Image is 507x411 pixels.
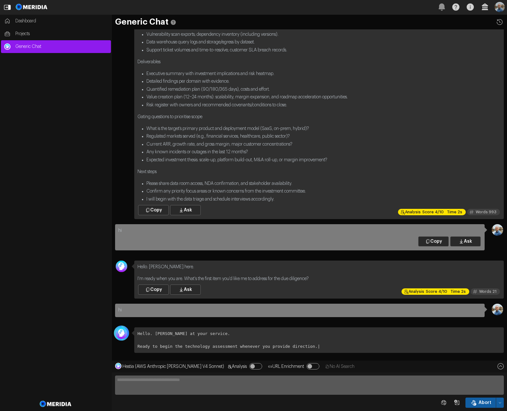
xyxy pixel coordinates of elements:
p: Deliverables [137,59,501,65]
img: Profile Icon [492,224,503,236]
svg: Analysis [227,364,232,369]
div: George [115,327,128,334]
span: Analysis [232,364,247,369]
button: Copy [418,236,449,247]
li: Executive summary with investment implications and risk heatmap. [146,71,501,77]
a: Dashboard [1,15,111,27]
p: hi [118,307,481,314]
div: Paul Smith [491,224,504,231]
p: I'm ready when you are. What's the first item you'd like me to address for the due diligence? [137,276,501,282]
img: Generic Chat [4,43,11,50]
a: Projects [1,27,111,40]
button: Web Search [439,398,449,408]
li: Regulated markets served (e.g., financial services, healthcare, public sector)? [146,133,501,140]
svg: Analysis [268,364,272,369]
span: Dashboard [15,18,108,24]
button: Image Query [452,398,462,408]
img: Meridia Logo [39,397,73,411]
button: Copy [138,285,169,295]
span: Copy [150,286,162,293]
svg: No AI Search [325,364,330,369]
h1: Generic Chat [115,18,504,26]
span: Ask [184,207,192,213]
li: I will begin with the data triage and schedule interviews accordingly. [146,196,501,203]
img: Avatar Icon [116,261,127,272]
span: No AI Search [330,364,355,369]
button: Ask [170,285,201,295]
li: Confirm any priority focus areas or known concerns from the investment committee. [146,188,501,195]
li: Any known incidents or outages in the last 12 months? [146,149,501,156]
span: URL Enrichment [272,364,304,369]
span: Hestia (AWS Anthropic [PERSON_NAME] V4 Sonnet) [122,364,224,369]
button: Ask [450,236,481,247]
button: Abort [496,398,504,408]
pre: Hello. [PERSON_NAME] at your service. Ready to begin the technology assessment whenever you provi... [137,331,501,350]
span: Generic Chat [15,43,108,50]
a: Generic ChatGeneric Chat [1,40,111,53]
div: The model's responses, after repeated "hi" prompts, significantly deviated from directly answerin... [398,209,466,215]
button: Abort [465,398,496,408]
p: Gating questions to prioritise scope [137,114,501,120]
span: Ask [464,238,472,245]
span: Ask [184,286,192,293]
li: Data warehouse query logs and storage/egress by dataset. [146,39,501,46]
li: Risk register with owners and recommended covenants/conditions to close. [146,102,501,109]
span: Copy [430,238,442,245]
p: Next steps [137,169,501,175]
div: George [115,261,128,267]
img: Avatar Icon [116,327,127,339]
li: Quantified remediation plan (90/180/365 days), costs and effort. [146,86,501,93]
li: Detailed findings per domain with evidence. [146,78,501,85]
span: Projects [15,31,108,37]
li: Value creation plan (12–24 months): scalability, margin expansion, and roadmap acceleration oppor... [146,94,501,101]
span: Copy [150,207,162,213]
li: Support ticket volumes and time-to-resolve; customer SLA breach records. [146,47,501,54]
p: Hello. [PERSON_NAME] here. [137,264,501,270]
li: Current ARR, growth rate, and gross margin; major customer concentrations? [146,141,501,148]
div: The responses consistently greeted the user but did not answer the prompt. Instead, the model rep... [402,288,469,295]
button: Ask [170,205,201,215]
img: Profile Icon [492,304,503,315]
div: Paul Smith [491,304,504,310]
li: Expected investment thesis: scale-up, platform build-out, M&A roll-up, or margin improvement? [146,157,501,164]
li: What is the target’s primary product and deployment model (SaaS, on-prem, hybrid)? [146,126,501,132]
img: Hestia (AWS Anthropic Claude V4 Sonnet) [115,363,121,369]
img: Profile Icon [495,2,505,12]
img: Loading [112,323,131,343]
li: Please share data room access, NDA confirmation, and stakeholder availability. [146,180,501,187]
button: Copy [138,205,169,215]
span: Abort [479,400,491,406]
p: hi [118,227,481,234]
li: Vulnerability scan exports; dependency inventory (including versions). [146,31,501,38]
